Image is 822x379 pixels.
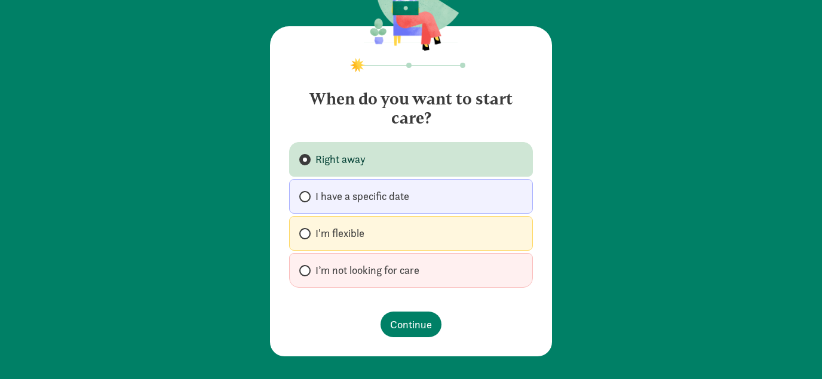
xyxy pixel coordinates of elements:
span: I'm flexible [315,226,364,241]
h4: When do you want to start care? [289,80,533,128]
span: I’m not looking for care [315,263,419,278]
button: Continue [381,312,441,337]
span: I have a specific date [315,189,409,204]
span: Right away [315,152,366,167]
span: Continue [390,316,432,332]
